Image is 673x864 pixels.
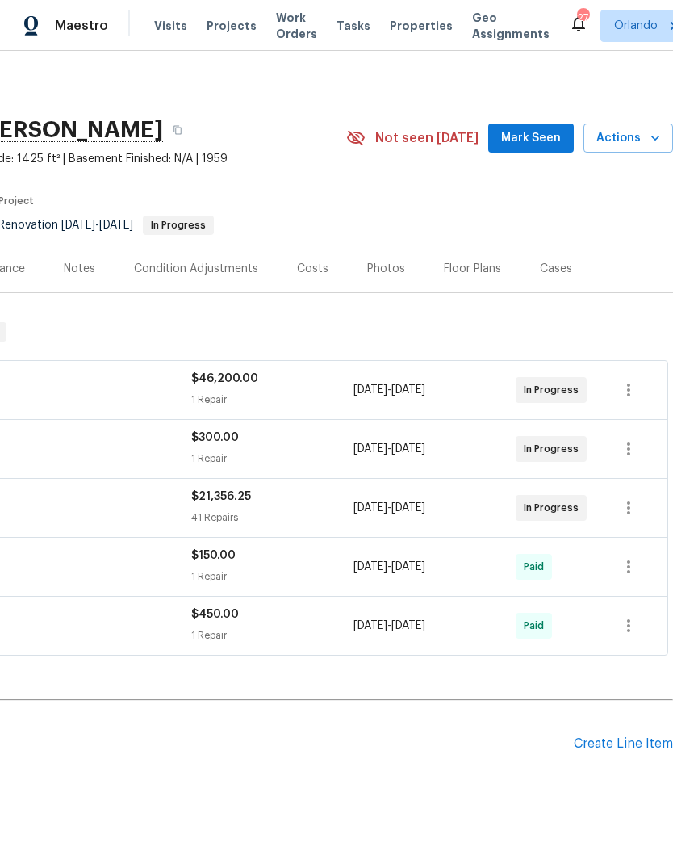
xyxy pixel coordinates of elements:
span: - [353,441,425,457]
button: Copy Address [163,115,192,145]
span: In Progress [524,441,585,457]
span: $46,200.00 [191,373,258,384]
div: Condition Adjustments [134,261,258,277]
span: [DATE] [391,443,425,455]
span: [DATE] [391,502,425,514]
span: Paid [524,559,550,575]
div: 1 Repair [191,451,353,467]
span: [DATE] [353,443,387,455]
span: - [61,220,133,231]
span: [DATE] [353,620,387,631]
div: Floor Plans [444,261,501,277]
span: Geo Assignments [472,10,550,42]
div: Photos [367,261,405,277]
div: 41 Repairs [191,510,353,526]
button: Actions [583,124,673,153]
div: 27 [577,10,588,26]
span: [DATE] [99,220,133,231]
span: In Progress [524,500,585,516]
span: [DATE] [353,502,387,514]
span: $21,356.25 [191,491,251,502]
span: - [353,618,425,634]
span: Maestro [55,18,108,34]
div: 1 Repair [191,627,353,644]
span: [DATE] [353,384,387,396]
span: [DATE] [353,561,387,573]
span: $450.00 [191,609,239,620]
span: - [353,382,425,398]
span: Work Orders [276,10,317,42]
div: Cases [540,261,572,277]
span: [DATE] [391,384,425,396]
span: Mark Seen [501,128,561,149]
div: Create Line Item [574,736,673,752]
span: In Progress [144,220,212,230]
span: Tasks [336,20,370,31]
span: Actions [596,128,660,149]
span: $150.00 [191,550,236,561]
div: 1 Repair [191,392,353,408]
span: Visits [154,18,187,34]
div: Notes [64,261,95,277]
span: [DATE] [61,220,95,231]
span: $300.00 [191,432,239,443]
span: Paid [524,618,550,634]
span: [DATE] [391,620,425,631]
span: - [353,559,425,575]
span: Orlando [614,18,658,34]
span: [DATE] [391,561,425,573]
span: Projects [207,18,257,34]
span: - [353,500,425,516]
span: Not seen [DATE] [375,130,479,146]
button: Mark Seen [488,124,574,153]
div: Costs [297,261,328,277]
span: In Progress [524,382,585,398]
span: Properties [390,18,453,34]
div: 1 Repair [191,568,353,585]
